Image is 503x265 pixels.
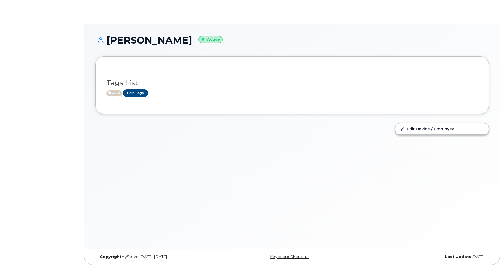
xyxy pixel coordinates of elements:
strong: Copyright [100,254,121,259]
span: Active [106,90,122,96]
small: Active [198,36,223,43]
div: [DATE] [358,254,489,259]
a: Edit Tags [123,89,148,97]
h3: Tags List [106,79,478,87]
a: Keyboard Shortcuts [270,254,309,259]
div: MyServe [DATE]–[DATE] [95,254,227,259]
a: Edit Device / Employee [395,123,489,134]
strong: Last Update [445,254,471,259]
h1: [PERSON_NAME] [95,35,489,45]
